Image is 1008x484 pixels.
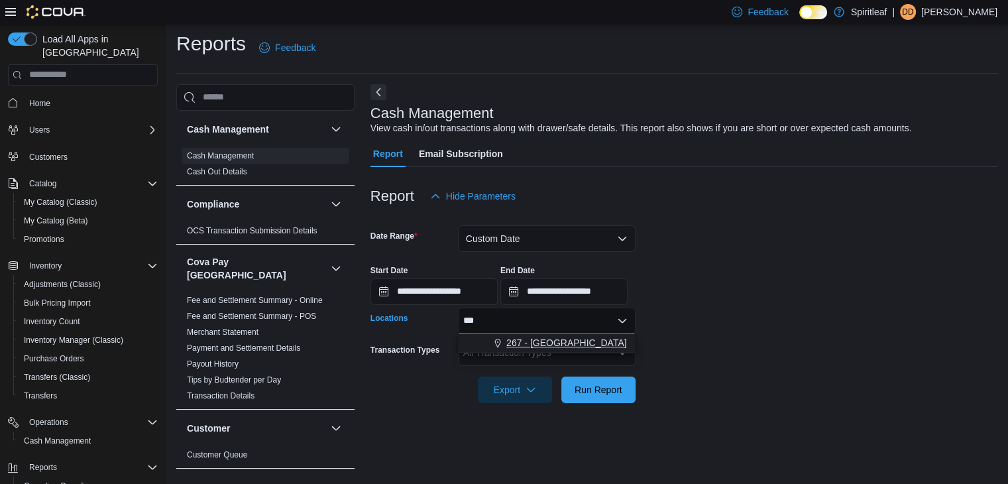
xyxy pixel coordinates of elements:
[19,433,158,449] span: Cash Management
[187,151,254,160] a: Cash Management
[187,391,254,400] a: Transaction Details
[24,279,101,290] span: Adjustments (Classic)
[373,141,403,167] span: Report
[13,193,163,212] button: My Catalog (Classic)
[13,432,163,450] button: Cash Management
[3,458,163,477] button: Reports
[24,414,74,430] button: Operations
[19,231,70,247] a: Promotions
[24,372,90,383] span: Transfers (Classic)
[19,314,158,330] span: Inventory Count
[24,258,158,274] span: Inventory
[500,278,628,305] input: Press the down key to open a popover containing a calendar.
[19,314,85,330] a: Inventory Count
[24,95,56,111] a: Home
[13,349,163,368] button: Purchase Orders
[187,167,247,176] a: Cash Out Details
[370,121,912,135] div: View cash in/out transactions along with drawer/safe details. This report also shows if you are s...
[3,257,163,275] button: Inventory
[24,149,158,165] span: Customers
[176,30,246,57] h1: Reports
[19,369,158,385] span: Transfers (Classic)
[419,141,503,167] span: Email Subscription
[187,166,247,177] span: Cash Out Details
[24,391,57,401] span: Transfers
[24,436,91,446] span: Cash Management
[24,316,80,327] span: Inventory Count
[370,188,414,204] h3: Report
[851,4,887,20] p: Spiritleaf
[187,375,281,385] a: Tips by Budtender per Day
[892,4,895,20] p: |
[29,152,68,162] span: Customers
[3,147,163,166] button: Customers
[24,234,64,245] span: Promotions
[187,225,317,236] span: OCS Transaction Submission Details
[328,196,344,212] button: Compliance
[187,198,239,211] h3: Compliance
[921,4,997,20] p: [PERSON_NAME]
[24,197,97,208] span: My Catalog (Classic)
[29,417,68,428] span: Operations
[187,391,254,401] span: Transaction Details
[29,178,56,189] span: Catalog
[187,198,325,211] button: Compliance
[187,151,254,161] span: Cash Management
[19,332,129,348] a: Inventory Manager (Classic)
[3,121,163,139] button: Users
[24,459,62,475] button: Reports
[187,359,239,369] span: Payout History
[575,383,622,396] span: Run Report
[187,343,300,353] span: Payment and Settlement Details
[748,5,788,19] span: Feedback
[24,335,123,345] span: Inventory Manager (Classic)
[328,420,344,436] button: Customer
[24,149,73,165] a: Customers
[24,459,158,475] span: Reports
[19,276,106,292] a: Adjustments (Classic)
[799,5,827,19] input: Dark Mode
[27,5,85,19] img: Cova
[370,105,494,121] h3: Cash Management
[24,176,62,192] button: Catalog
[187,359,239,369] a: Payout History
[29,462,57,473] span: Reports
[617,316,628,326] button: Close list of options
[19,213,158,229] span: My Catalog (Beta)
[13,368,163,387] button: Transfers (Classic)
[3,413,163,432] button: Operations
[19,231,158,247] span: Promotions
[486,377,544,403] span: Export
[187,123,269,136] h3: Cash Management
[506,336,627,349] span: 267 - [GEOGRAPHIC_DATA]
[187,328,258,337] a: Merchant Statement
[19,351,158,367] span: Purchase Orders
[187,312,316,321] a: Fee and Settlement Summary - POS
[24,122,55,138] button: Users
[19,351,89,367] a: Purchase Orders
[458,333,636,353] button: 267 - [GEOGRAPHIC_DATA]
[187,255,325,282] button: Cova Pay [GEOGRAPHIC_DATA]
[13,275,163,294] button: Adjustments (Classic)
[19,194,103,210] a: My Catalog (Classic)
[254,34,321,61] a: Feedback
[799,19,800,20] span: Dark Mode
[370,84,386,100] button: Next
[19,388,62,404] a: Transfers
[187,375,281,385] span: Tips by Budtender per Day
[24,215,88,226] span: My Catalog (Beta)
[13,387,163,405] button: Transfers
[19,194,158,210] span: My Catalog (Classic)
[37,32,158,59] span: Load All Apps in [GEOGRAPHIC_DATA]
[13,312,163,331] button: Inventory Count
[19,295,96,311] a: Bulk Pricing Import
[187,343,300,353] a: Payment and Settlement Details
[24,414,158,430] span: Operations
[561,377,636,403] button: Run Report
[24,122,158,138] span: Users
[187,295,323,306] span: Fee and Settlement Summary - Online
[900,4,916,20] div: Donna D
[187,123,325,136] button: Cash Management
